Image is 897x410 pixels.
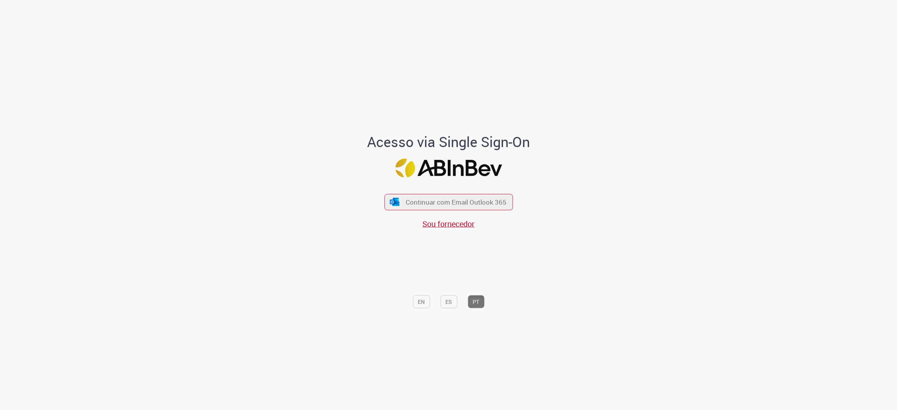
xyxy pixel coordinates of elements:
button: PT [468,295,484,308]
button: EN [413,295,430,308]
img: Logo ABInBev [395,159,502,178]
a: Sou fornecedor [422,218,475,229]
span: Continuar com Email Outlook 365 [406,198,507,207]
h1: Acesso via Single Sign-On [341,134,557,149]
img: ícone Azure/Microsoft 360 [389,198,400,206]
button: ícone Azure/Microsoft 360 Continuar com Email Outlook 365 [384,194,513,210]
button: ES [440,295,457,308]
